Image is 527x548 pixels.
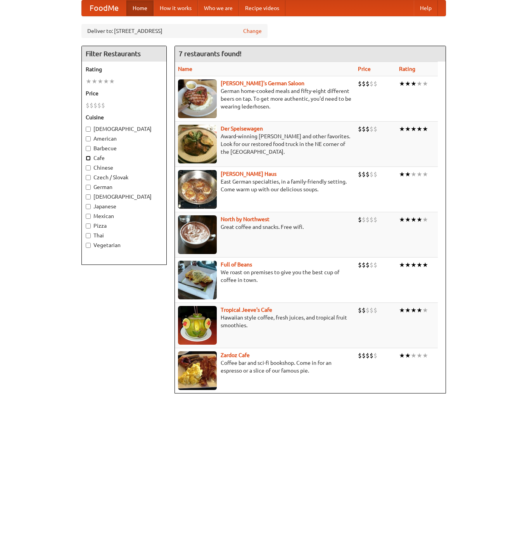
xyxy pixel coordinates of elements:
li: $ [370,170,373,179]
li: ★ [411,79,416,88]
li: $ [366,306,370,314]
li: ★ [399,306,405,314]
label: Japanese [86,203,162,210]
a: [PERSON_NAME] Haus [221,171,276,177]
li: $ [101,101,105,110]
label: Barbecue [86,144,162,152]
a: Change [243,27,262,35]
b: Der Speisewagen [221,125,263,132]
li: $ [373,261,377,269]
label: Cafe [86,154,162,162]
li: $ [358,351,362,360]
input: Czech / Slovak [86,175,91,180]
a: Name [178,66,192,72]
li: $ [370,215,373,224]
li: $ [373,215,377,224]
h4: Filter Restaurants [82,46,166,62]
input: Vegetarian [86,243,91,248]
li: $ [362,79,366,88]
li: ★ [97,77,103,86]
li: ★ [416,261,422,269]
ng-pluralize: 7 restaurants found! [179,50,242,57]
li: $ [370,306,373,314]
li: ★ [416,79,422,88]
label: Pizza [86,222,162,230]
li: ★ [422,79,428,88]
p: East German specialties, in a family-friendly setting. Come warm up with our delicious soups. [178,178,352,193]
li: ★ [405,351,411,360]
li: $ [97,101,101,110]
li: $ [362,306,366,314]
label: Czech / Slovak [86,174,162,181]
input: Mexican [86,214,91,219]
li: $ [358,306,362,314]
li: ★ [411,125,416,133]
li: $ [370,351,373,360]
li: ★ [422,351,428,360]
li: $ [86,101,90,110]
li: ★ [405,306,411,314]
li: $ [366,170,370,179]
li: ★ [399,351,405,360]
li: ★ [399,261,405,269]
li: ★ [399,79,405,88]
li: $ [370,261,373,269]
li: $ [373,79,377,88]
img: speisewagen.jpg [178,125,217,163]
label: [DEMOGRAPHIC_DATA] [86,193,162,201]
li: $ [370,125,373,133]
a: How it works [154,0,198,16]
a: Price [358,66,371,72]
a: Home [126,0,154,16]
img: kohlhaus.jpg [178,170,217,209]
li: ★ [422,125,428,133]
li: $ [373,351,377,360]
li: ★ [86,77,92,86]
li: ★ [422,170,428,179]
input: American [86,136,91,141]
li: ★ [422,215,428,224]
a: Full of Beans [221,261,252,268]
p: Coffee bar and sci-fi bookshop. Come in for an espresso or a slice of our famous pie. [178,359,352,374]
p: German home-cooked meals and fifty-eight different beers on tap. To get more authentic, you'd nee... [178,87,352,110]
a: Help [414,0,438,16]
li: $ [358,215,362,224]
a: Zardoz Cafe [221,352,250,358]
li: ★ [92,77,97,86]
img: zardoz.jpg [178,351,217,390]
li: ★ [411,215,416,224]
li: ★ [416,351,422,360]
li: $ [362,261,366,269]
li: ★ [109,77,115,86]
a: Who we are [198,0,239,16]
img: esthers.jpg [178,79,217,118]
a: Recipe videos [239,0,285,16]
li: $ [358,79,362,88]
input: Japanese [86,204,91,209]
li: ★ [411,261,416,269]
li: ★ [399,125,405,133]
li: ★ [416,125,422,133]
b: [PERSON_NAME]'s German Saloon [221,80,304,86]
li: ★ [399,215,405,224]
li: $ [366,351,370,360]
a: FoodMe [82,0,126,16]
p: Hawaiian style coffee, fresh juices, and tropical fruit smoothies. [178,314,352,329]
input: Chinese [86,165,91,170]
input: Thai [86,233,91,238]
li: $ [362,351,366,360]
li: $ [366,261,370,269]
a: Tropical Jeeve's Cafe [221,307,272,313]
li: ★ [405,215,411,224]
h5: Cuisine [86,113,162,121]
li: $ [370,79,373,88]
a: Rating [399,66,415,72]
a: North by Northwest [221,216,270,222]
label: Chinese [86,164,162,172]
li: ★ [411,306,416,314]
li: $ [373,170,377,179]
li: ★ [411,170,416,179]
